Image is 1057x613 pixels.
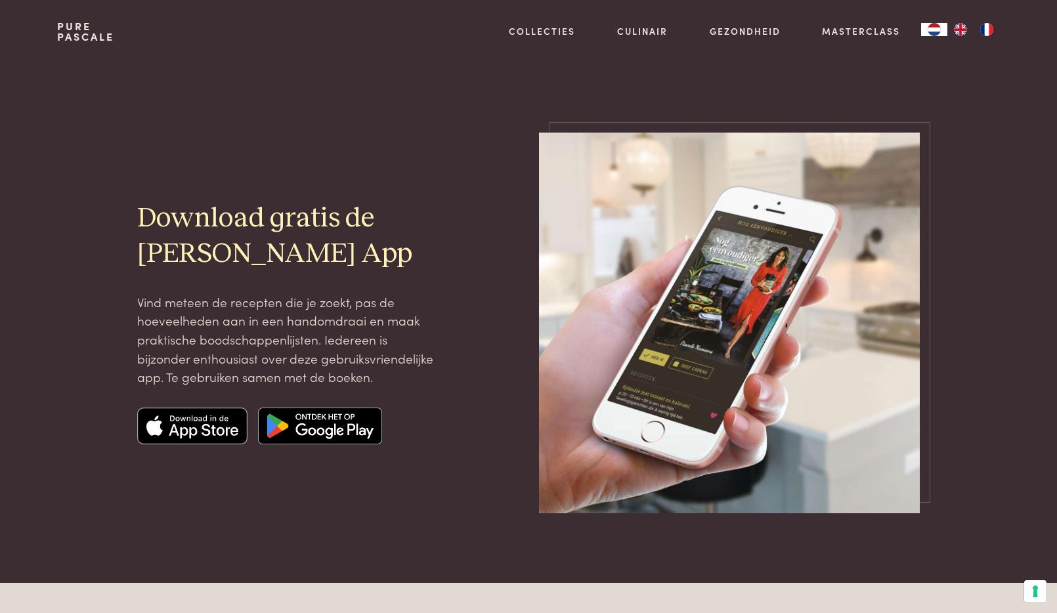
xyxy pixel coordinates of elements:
[137,293,438,387] p: Vind meteen de recepten die je zoekt, pas de hoeveelheden aan in een handomdraai en maak praktisc...
[539,133,920,513] img: pascale-naessens-app-mockup
[137,201,438,271] h2: Download gratis de [PERSON_NAME] App
[921,23,947,36] a: NL
[921,23,1000,36] aside: Language selected: Nederlands
[1024,580,1046,602] button: Uw voorkeuren voor toestemming voor trackingtechnologieën
[509,24,575,38] a: Collecties
[947,23,1000,36] ul: Language list
[974,23,1000,36] a: FR
[710,24,781,38] a: Gezondheid
[57,21,114,42] a: PurePascale
[947,23,974,36] a: EN
[921,23,947,36] div: Language
[822,24,900,38] a: Masterclass
[137,408,248,444] img: Apple app store
[258,408,382,444] img: Google app store
[617,24,668,38] a: Culinair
